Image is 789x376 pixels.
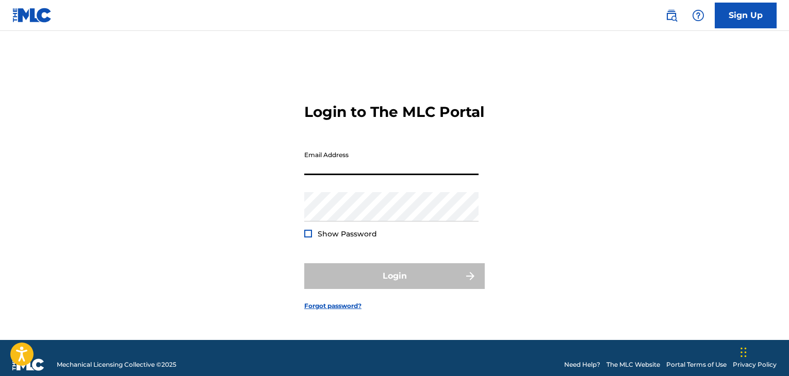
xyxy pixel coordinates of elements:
a: Sign Up [715,3,777,28]
div: Glisser [741,337,747,368]
img: logo [12,358,44,371]
a: Public Search [661,5,682,26]
a: Portal Terms of Use [666,360,727,369]
a: Privacy Policy [733,360,777,369]
div: Widget de chat [737,327,789,376]
span: Show Password [318,229,377,238]
a: Forgot password? [304,301,361,311]
span: Mechanical Licensing Collective © 2025 [57,360,176,369]
iframe: Resource Center [760,234,789,317]
a: Need Help? [564,360,600,369]
img: help [692,9,704,22]
div: Help [688,5,709,26]
h3: Login to The MLC Portal [304,103,484,121]
a: The MLC Website [606,360,660,369]
iframe: Chat Widget [737,327,789,376]
img: MLC Logo [12,8,52,23]
img: search [665,9,678,22]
